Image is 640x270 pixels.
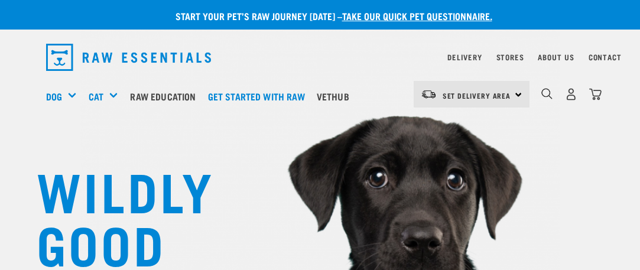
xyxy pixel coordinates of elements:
a: Cat [89,89,103,103]
a: take our quick pet questionnaire. [342,13,492,18]
a: Vethub [314,73,358,120]
a: Delivery [447,55,482,59]
a: Stores [496,55,524,59]
a: Raw Education [127,73,204,120]
img: van-moving.png [421,89,437,100]
img: Raw Essentials Logo [46,44,212,71]
a: Get started with Raw [205,73,314,120]
nav: dropdown navigation [37,39,604,76]
span: Set Delivery Area [443,93,511,97]
img: home-icon-1@2x.png [541,88,553,99]
img: home-icon@2x.png [589,88,602,100]
a: Contact [589,55,622,59]
a: About Us [538,55,574,59]
img: user.png [565,88,577,100]
a: Dog [46,89,62,103]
